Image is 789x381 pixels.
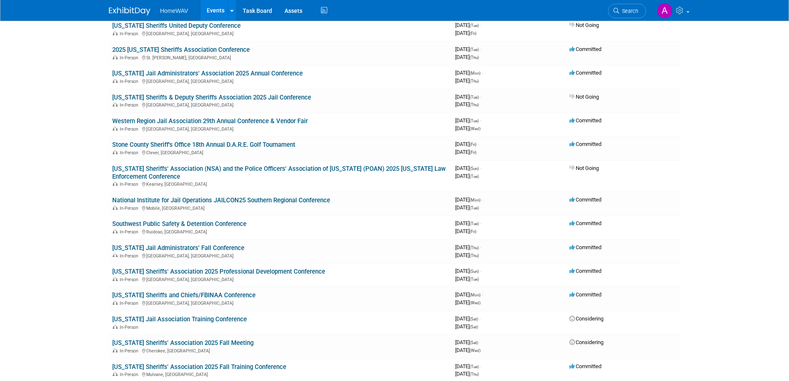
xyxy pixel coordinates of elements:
[113,372,118,376] img: In-Person Event
[113,325,118,329] img: In-Person Event
[455,291,483,298] span: [DATE]
[455,173,479,179] span: [DATE]
[112,101,449,108] div: [GEOGRAPHIC_DATA], [GEOGRAPHIC_DATA]
[113,79,118,83] img: In-Person Event
[112,22,241,29] a: [US_STATE] Sheriffs United Deputy Conference
[569,339,603,345] span: Considering
[470,198,480,202] span: (Mon)
[455,46,481,52] span: [DATE]
[478,141,479,147] span: -
[455,371,479,377] span: [DATE]
[160,7,188,14] span: HomeWAV
[608,4,646,18] a: Search
[120,182,141,187] span: In-Person
[112,117,308,125] a: Western Region Jail Association 29th Annual Conference & Vendor Fair
[120,102,141,108] span: In-Person
[470,174,479,179] span: (Tue)
[112,70,303,77] a: [US_STATE] Jail Administrators' Association 2025 Annual Conference
[470,31,476,36] span: (Fri)
[113,102,118,107] img: In-Person Event
[470,348,480,353] span: (Wed)
[619,8,638,14] span: Search
[112,165,446,180] a: [US_STATE] Sheriffs' Association (NSA) and the Police Officers' Association of [US_STATE] (POAN) ...
[120,301,141,306] span: In-Person
[113,277,118,281] img: In-Person Event
[470,142,476,147] span: (Fri)
[470,79,479,83] span: (Thu)
[455,197,483,203] span: [DATE]
[455,94,481,100] span: [DATE]
[112,180,449,187] div: Kearney, [GEOGRAPHIC_DATA]
[112,371,449,377] div: Mulvane, [GEOGRAPHIC_DATA]
[482,197,483,203] span: -
[112,204,449,211] div: Mobile, [GEOGRAPHIC_DATA]
[569,117,601,124] span: Committed
[569,315,603,322] span: Considering
[480,363,481,369] span: -
[470,126,480,131] span: (Wed)
[455,22,481,28] span: [DATE]
[112,252,449,259] div: [GEOGRAPHIC_DATA], [GEOGRAPHIC_DATA]
[455,149,476,155] span: [DATE]
[112,228,449,235] div: Ruidoso, [GEOGRAPHIC_DATA]
[470,317,478,321] span: (Sat)
[480,22,481,28] span: -
[112,125,449,132] div: [GEOGRAPHIC_DATA], [GEOGRAPHIC_DATA]
[112,46,250,53] a: 2025 [US_STATE] Sheriffs Association Conference
[470,102,479,107] span: (Thu)
[455,268,481,274] span: [DATE]
[455,363,481,369] span: [DATE]
[455,228,476,234] span: [DATE]
[455,70,483,76] span: [DATE]
[113,206,118,210] img: In-Person Event
[455,30,476,36] span: [DATE]
[569,165,599,171] span: Not Going
[113,253,118,257] img: In-Person Event
[657,3,673,19] img: Amanda Jasper
[112,268,325,275] a: [US_STATE] Sheriffs' Association 2025 Professional Development Conference
[482,70,483,76] span: -
[470,253,479,258] span: (Thu)
[120,126,141,132] span: In-Person
[455,276,479,282] span: [DATE]
[455,347,480,353] span: [DATE]
[113,301,118,305] img: In-Person Event
[455,117,481,124] span: [DATE]
[112,347,449,354] div: Cherokee, [GEOGRAPHIC_DATA]
[112,94,311,101] a: [US_STATE] Sheriffs & Deputy Sheriffs Association 2025 Jail Conference
[455,315,480,322] span: [DATE]
[470,47,479,52] span: (Tue)
[480,165,481,171] span: -
[455,141,479,147] span: [DATE]
[482,291,483,298] span: -
[470,206,479,210] span: (Tue)
[112,299,449,306] div: [GEOGRAPHIC_DATA], [GEOGRAPHIC_DATA]
[112,363,286,371] a: [US_STATE] Sheriffs' Association 2025 Fall Training Conference
[113,150,118,154] img: In-Person Event
[480,268,481,274] span: -
[569,244,601,250] span: Committed
[120,31,141,36] span: In-Person
[470,277,479,282] span: (Tue)
[120,348,141,354] span: In-Person
[569,94,599,100] span: Not Going
[120,325,141,330] span: In-Person
[479,315,480,322] span: -
[112,141,295,148] a: Stone County Sheriff's Office 18th Annual D.A.R.E. Golf Tournament
[455,101,479,107] span: [DATE]
[112,291,256,299] a: [US_STATE] Sheriffs and Chiefs/FBINAA Conference
[470,364,479,369] span: (Tue)
[120,277,141,282] span: In-Person
[470,221,479,226] span: (Tue)
[455,204,479,211] span: [DATE]
[569,197,601,203] span: Committed
[470,119,479,123] span: (Tue)
[470,245,479,250] span: (Thu)
[470,166,479,171] span: (Sun)
[455,244,481,250] span: [DATE]
[455,165,481,171] span: [DATE]
[569,363,601,369] span: Committed
[455,339,480,345] span: [DATE]
[569,291,601,298] span: Committed
[470,269,479,274] span: (Sun)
